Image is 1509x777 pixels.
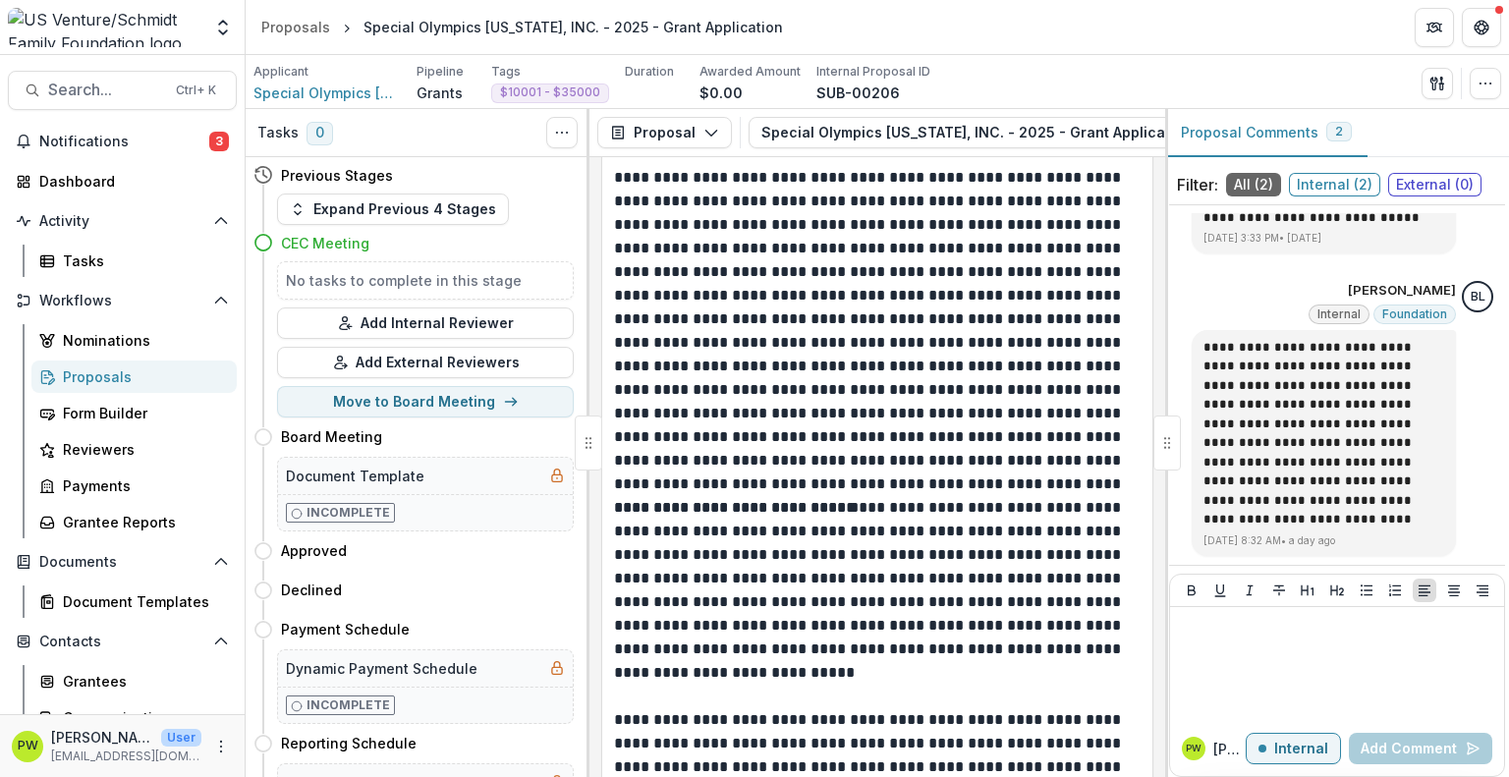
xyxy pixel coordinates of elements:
[1355,579,1378,602] button: Bullet List
[1177,173,1218,196] p: Filter:
[281,233,369,253] h4: CEC Meeting
[281,165,393,186] h4: Previous Stages
[1296,579,1319,602] button: Heading 1
[286,466,424,486] h5: Document Template
[281,580,342,600] h4: Declined
[253,83,401,103] a: Special Olympics [US_STATE], INC.
[39,634,205,650] span: Contacts
[1317,307,1361,321] span: Internal
[31,245,237,277] a: Tasks
[1208,579,1232,602] button: Underline
[1349,733,1492,764] button: Add Comment
[63,330,221,351] div: Nominations
[209,735,233,758] button: More
[31,397,237,429] a: Form Builder
[277,307,574,339] button: Add Internal Reviewer
[51,748,201,765] p: [EMAIL_ADDRESS][DOMAIN_NAME]
[8,8,201,47] img: US Venture/Schmidt Family Foundation logo
[1203,533,1444,548] p: [DATE] 8:32 AM • a day ago
[816,63,930,81] p: Internal Proposal ID
[363,17,783,37] div: Special Olympics [US_STATE], INC. - 2025 - Grant Application
[281,540,347,561] h4: Approved
[63,250,221,271] div: Tasks
[31,361,237,393] a: Proposals
[597,117,732,148] button: Proposal
[63,403,221,423] div: Form Builder
[1267,579,1291,602] button: Strike
[1471,579,1494,602] button: Align Right
[31,585,237,618] a: Document Templates
[1226,173,1281,196] span: All ( 2 )
[491,63,521,81] p: Tags
[1388,173,1481,196] span: External ( 0 )
[31,506,237,538] a: Grantee Reports
[277,347,574,378] button: Add External Reviewers
[253,13,338,41] a: Proposals
[281,426,382,447] h4: Board Meeting
[816,83,900,103] p: SUB-00206
[39,171,221,192] div: Dashboard
[417,63,464,81] p: Pipeline
[261,17,330,37] div: Proposals
[8,546,237,578] button: Open Documents
[63,591,221,612] div: Document Templates
[1203,231,1444,246] p: [DATE] 3:33 PM • [DATE]
[253,63,308,81] p: Applicant
[39,213,205,230] span: Activity
[1335,125,1343,139] span: 2
[699,83,743,103] p: $0.00
[277,194,509,225] button: Expand Previous 4 Stages
[749,117,1252,148] button: Special Olympics [US_STATE], INC. - 2025 - Grant Application
[286,270,565,291] h5: No tasks to complete in this stage
[1415,8,1454,47] button: Partners
[209,132,229,151] span: 3
[209,8,237,47] button: Open entity switcher
[417,83,463,103] p: Grants
[1442,579,1466,602] button: Align Center
[1274,741,1328,757] p: Internal
[39,293,205,309] span: Workflows
[1165,109,1368,157] button: Proposal Comments
[51,727,153,748] p: [PERSON_NAME]
[307,504,390,522] p: Incomplete
[1382,307,1447,321] span: Foundation
[1213,739,1246,759] p: [PERSON_NAME]
[281,619,410,639] h4: Payment Schedule
[1471,291,1485,304] div: Brenda Litwin
[63,366,221,387] div: Proposals
[625,63,674,81] p: Duration
[8,71,237,110] button: Search...
[277,386,574,417] button: Move to Board Meeting
[1413,579,1436,602] button: Align Left
[39,134,209,150] span: Notifications
[63,707,221,728] div: Communications
[1462,8,1501,47] button: Get Help
[8,165,237,197] a: Dashboard
[307,696,390,714] p: Incomplete
[307,122,333,145] span: 0
[63,512,221,532] div: Grantee Reports
[31,324,237,357] a: Nominations
[286,658,477,679] h5: Dynamic Payment Schedule
[31,470,237,502] a: Payments
[18,740,38,752] div: Parker Wolf
[1289,173,1380,196] span: Internal ( 2 )
[63,671,221,692] div: Grantees
[281,733,417,753] h4: Reporting Schedule
[8,626,237,657] button: Open Contacts
[1238,579,1261,602] button: Italicize
[63,439,221,460] div: Reviewers
[1325,579,1349,602] button: Heading 2
[8,285,237,316] button: Open Workflows
[39,554,205,571] span: Documents
[1383,579,1407,602] button: Ordered List
[31,665,237,697] a: Grantees
[500,85,600,99] span: $10001 - $35000
[31,701,237,734] a: Communications
[161,729,201,747] p: User
[1246,733,1341,764] button: Internal
[8,126,237,157] button: Notifications3
[8,205,237,237] button: Open Activity
[257,125,299,141] h3: Tasks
